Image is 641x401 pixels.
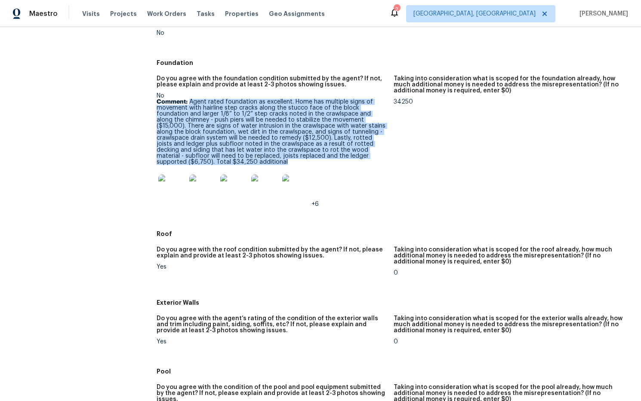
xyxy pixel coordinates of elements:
[157,367,631,376] h5: Pool
[157,264,387,270] div: Yes
[157,230,631,238] h5: Roof
[269,9,325,18] span: Geo Assignments
[394,76,624,94] h5: Taking into consideration what is scoped for the foundation already, how much additional money is...
[576,9,628,18] span: [PERSON_NAME]
[413,9,536,18] span: [GEOGRAPHIC_DATA], [GEOGRAPHIC_DATA]
[197,11,215,17] span: Tasks
[147,9,186,18] span: Work Orders
[157,247,387,259] h5: Do you agree with the roof condition submitted by the agent? If not, please explain and provide a...
[157,58,631,67] h5: Foundation
[394,339,624,345] div: 0
[82,9,100,18] span: Visits
[394,270,624,276] div: 0
[110,9,137,18] span: Projects
[157,99,387,165] p: Agent rated foundation as excellent. Home has multiple signs of movement with hairline step crack...
[157,93,387,207] div: No
[394,5,400,14] div: 2
[394,99,624,105] div: 34250
[157,30,387,36] div: No
[394,247,624,265] h5: Taking into consideration what is scoped for the roof already, how much additional money is neede...
[157,76,387,88] h5: Do you agree with the foundation condition submitted by the agent? If not, please explain and pro...
[29,9,58,18] span: Maestro
[225,9,259,18] span: Properties
[394,315,624,334] h5: Taking into consideration what is scoped for the exterior walls already, how much additional mone...
[157,315,387,334] h5: Do you agree with the agent’s rating of the condition of the exterior walls and trim including pa...
[157,339,387,345] div: Yes
[311,201,319,207] span: +6
[157,99,188,105] b: Comment:
[157,298,631,307] h5: Exterior Walls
